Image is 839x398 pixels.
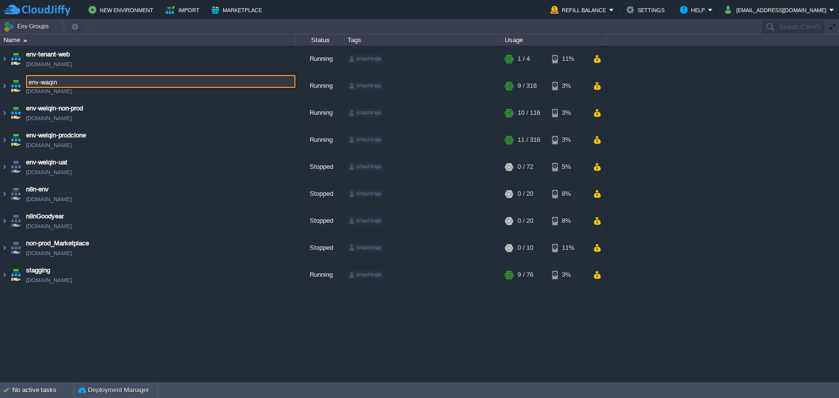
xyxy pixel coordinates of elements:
[518,73,537,99] div: 9 / 316
[295,73,345,99] div: Running
[725,4,829,16] button: [EMAIL_ADDRESS][DOMAIN_NAME]
[552,73,584,99] div: 3%
[345,34,501,46] div: Tags
[9,100,23,126] img: AMDAwAAAACH5BAEAAAAALAAAAAABAAEAAAICRAEAOw==
[552,46,584,72] div: 11%
[347,216,383,225] div: shashiraja
[347,243,383,252] div: shashiraja
[26,59,72,69] a: [DOMAIN_NAME]
[347,81,383,90] div: shashiraja
[26,185,49,194] a: n8n-env
[26,265,50,275] a: stagging
[0,127,8,153] img: AMDAwAAAACH5BAEAAAAALAAAAAABAAEAAAICRAEAOw==
[295,262,345,288] div: Running
[552,262,584,288] div: 3%
[0,154,8,180] img: AMDAwAAAACH5BAEAAAAALAAAAAABAAEAAAICRAEAOw==
[347,135,383,144] div: shashiraja
[26,194,72,204] a: [DOMAIN_NAME]
[518,100,540,126] div: 10 / 116
[9,73,23,99] img: AMDAwAAAACH5BAEAAAAALAAAAAABAAEAAAICRAEAOw==
[518,154,533,180] div: 0 / 72
[26,275,72,285] a: [DOMAIN_NAME]
[26,212,64,221] a: n8nGoodyear
[3,4,70,16] img: CloudJiffy
[0,181,8,207] img: AMDAwAAAACH5BAEAAAAALAAAAAABAAEAAAICRAEAOw==
[26,86,72,96] a: [DOMAIN_NAME]
[550,4,609,16] button: Refill Balance
[295,100,345,126] div: Running
[295,208,345,234] div: Stopped
[9,181,23,207] img: AMDAwAAAACH5BAEAAAAALAAAAAABAAEAAAICRAEAOw==
[26,50,70,59] a: env-tenant-web
[3,20,52,33] button: Env Groups
[9,154,23,180] img: AMDAwAAAACH5BAEAAAAALAAAAAABAAEAAAICRAEAOw==
[12,382,74,398] div: No active tasks
[347,162,383,171] div: shashiraja
[518,127,540,153] div: 11 / 316
[295,127,345,153] div: Running
[26,248,72,258] a: [DOMAIN_NAME]
[9,235,23,261] img: AMDAwAAAACH5BAEAAAAALAAAAAABAAEAAAICRAEAOw==
[347,54,383,63] div: shashiraja
[0,208,8,234] img: AMDAwAAAACH5BAEAAAAALAAAAAABAAEAAAICRAEAOw==
[0,100,8,126] img: AMDAwAAAACH5BAEAAAAALAAAAAABAAEAAAICRAEAOw==
[347,108,383,117] div: shashiraja
[518,235,533,261] div: 0 / 10
[552,235,584,261] div: 11%
[78,385,149,395] button: Deployment Manager
[26,140,72,150] a: [DOMAIN_NAME]
[26,158,67,167] a: env-welqin-uat
[9,46,23,72] img: AMDAwAAAACH5BAEAAAAALAAAAAABAAEAAAICRAEAOw==
[552,127,584,153] div: 3%
[26,131,86,140] a: env-welqin-prodclone
[347,270,383,279] div: shashiraja
[680,4,708,16] button: Help
[0,235,8,261] img: AMDAwAAAACH5BAEAAAAALAAAAAABAAEAAAICRAEAOw==
[26,167,72,177] a: [DOMAIN_NAME]
[552,100,584,126] div: 3%
[166,4,203,16] button: Import
[1,34,295,46] div: Name
[295,46,345,72] div: Running
[626,4,667,16] button: Settings
[26,239,89,248] a: non-prod_Marketplace
[518,181,533,207] div: 0 / 20
[518,46,530,72] div: 1 / 4
[0,73,8,99] img: AMDAwAAAACH5BAEAAAAALAAAAAABAAEAAAICRAEAOw==
[88,4,156,16] button: New Environment
[26,113,72,123] a: [DOMAIN_NAME]
[552,154,584,180] div: 5%
[0,262,8,288] img: AMDAwAAAACH5BAEAAAAALAAAAAABAAEAAAICRAEAOw==
[23,39,28,42] img: AMDAwAAAACH5BAEAAAAALAAAAAABAAEAAAICRAEAOw==
[9,127,23,153] img: AMDAwAAAACH5BAEAAAAALAAAAAABAAEAAAICRAEAOw==
[295,154,345,180] div: Stopped
[518,208,533,234] div: 0 / 20
[0,46,8,72] img: AMDAwAAAACH5BAEAAAAALAAAAAABAAEAAAICRAEAOw==
[26,104,83,113] a: env-welqin-non-prod
[347,189,383,198] div: shashiraja
[296,34,344,46] div: Status
[552,181,584,207] div: 8%
[502,34,606,46] div: Usage
[211,4,265,16] button: Marketplace
[9,262,23,288] img: AMDAwAAAACH5BAEAAAAALAAAAAABAAEAAAICRAEAOw==
[26,221,72,231] a: [DOMAIN_NAME]
[518,262,533,288] div: 9 / 76
[295,235,345,261] div: Stopped
[9,208,23,234] img: AMDAwAAAACH5BAEAAAAALAAAAAABAAEAAAICRAEAOw==
[552,208,584,234] div: 8%
[295,181,345,207] div: Stopped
